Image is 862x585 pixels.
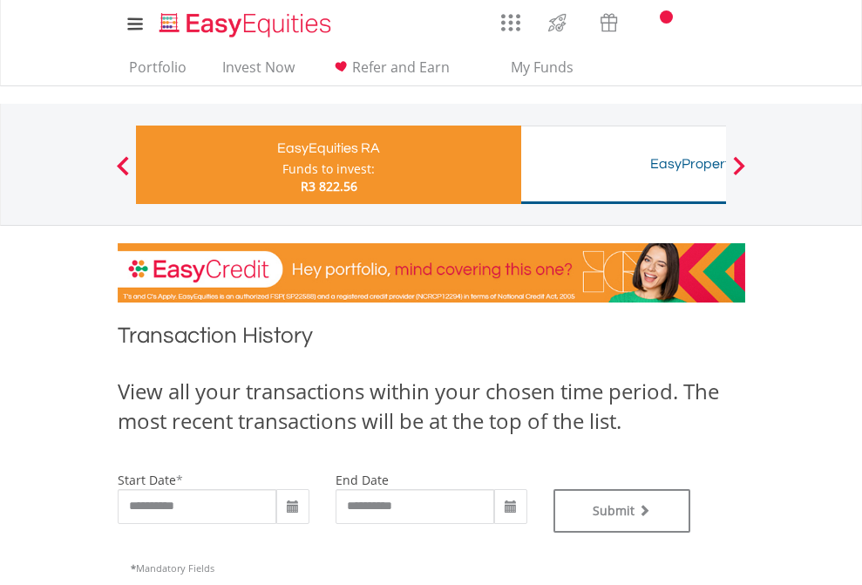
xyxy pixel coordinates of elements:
img: thrive-v2.svg [543,9,572,37]
span: Mandatory Fields [131,561,214,575]
a: FAQ's and Support [679,4,723,39]
a: Notifications [635,4,679,39]
a: My Profile [723,4,768,43]
img: EasyCredit Promotion Banner [118,243,745,303]
button: Submit [553,489,691,533]
div: View all your transactions within your chosen time period. The most recent transactions will be a... [118,377,745,437]
label: start date [118,472,176,488]
span: Refer and Earn [352,58,450,77]
div: Funds to invest: [282,160,375,178]
span: My Funds [485,56,600,78]
a: Home page [153,4,338,39]
img: grid-menu-icon.svg [501,13,520,32]
button: Previous [105,165,140,182]
a: Vouchers [583,4,635,37]
a: Refer and Earn [323,58,457,85]
a: Invest Now [215,58,302,85]
span: R3 822.56 [301,178,357,194]
img: vouchers-v2.svg [594,9,623,37]
button: Next [722,165,757,182]
h1: Transaction History [118,320,745,359]
a: Portfolio [122,58,193,85]
label: end date [336,472,389,488]
a: AppsGrid [490,4,532,32]
img: EasyEquities_Logo.png [156,10,338,39]
div: EasyEquities RA [146,136,511,160]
